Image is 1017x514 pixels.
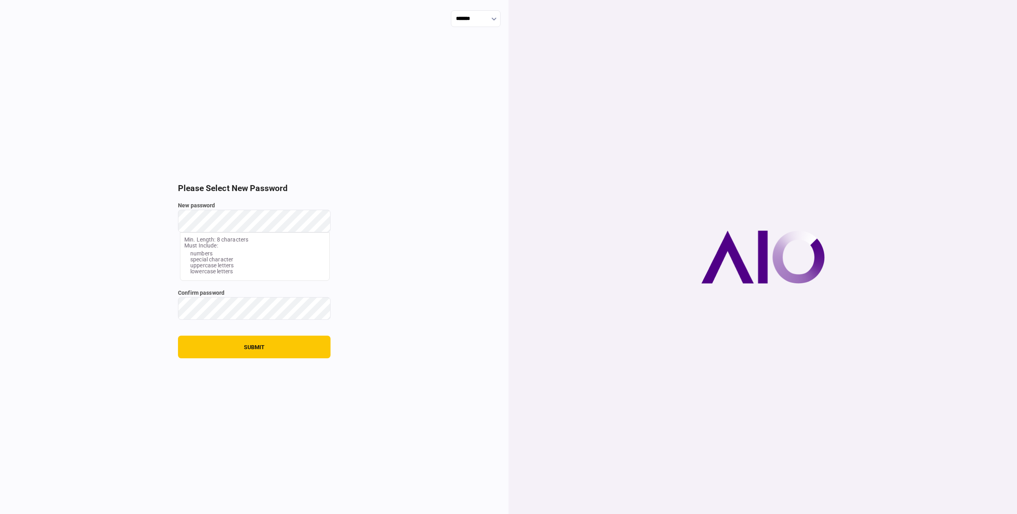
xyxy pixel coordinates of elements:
[701,230,825,284] img: AIO company logo
[451,10,501,27] input: show language options
[178,336,331,358] button: submit
[178,201,331,210] label: New password
[190,263,325,269] li: uppercase letters
[178,289,331,297] label: Confirm password
[190,257,325,263] li: special character
[190,269,325,274] li: lowercase letters
[178,184,331,193] h2: Please Select New Password
[190,251,325,257] li: numbers
[180,232,330,281] section: Min. Length: 8 characters Must Include:
[178,210,331,232] input: New password
[178,297,331,320] input: Confirm password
